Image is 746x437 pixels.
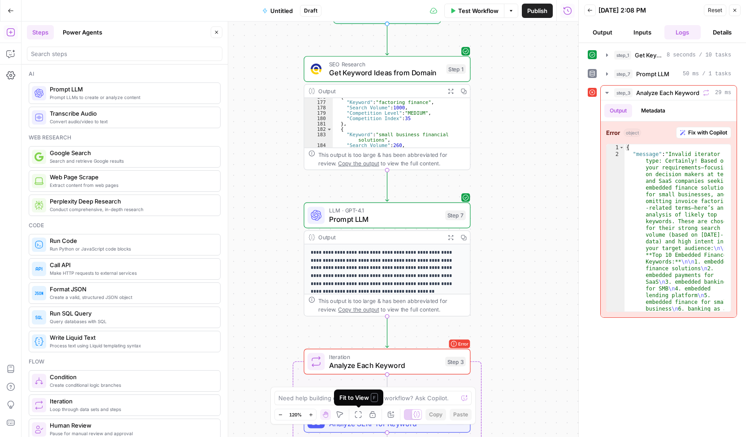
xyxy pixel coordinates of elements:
span: Format JSON [50,285,213,294]
span: Publish [527,6,547,15]
span: Human Review [50,421,213,430]
span: Create a valid, structured JSON object [50,294,213,301]
g: Edge from start to step_1 [386,23,389,55]
span: Run SQL Query [50,309,213,318]
div: Web research [29,134,221,142]
div: 184 [304,143,333,148]
span: Toggle code folding, rows 1 through 4 [619,144,624,151]
span: Perplexity Deep Research [50,197,213,206]
span: 29 ms [715,89,731,97]
span: Untitled [270,6,293,15]
span: Error [458,337,468,350]
span: Create conditional logic branches [50,381,213,389]
span: Query databases with SQL [50,318,213,325]
span: Web Page Scrape [50,173,213,182]
button: Untitled [257,4,298,18]
span: Iteration [329,352,441,361]
div: Code [29,221,221,229]
img: qj0lddqgokrswkyaqb1p9cmo0sp5 [311,64,321,74]
span: step_3 [614,88,633,97]
span: Transcribe Audio [50,109,213,118]
div: SEO ResearchGet Keyword Ideas from DomainStep 1Output { "Keyword":"factoring finance", "Search Vo... [304,56,471,170]
span: Extract content from web pages [50,182,213,189]
div: Output [318,87,441,95]
span: Prompt LLM [636,69,669,78]
span: Conduct comprehensive, in-depth research [50,206,213,213]
span: F [371,393,378,402]
div: This output is too large & has been abbreviated for review. to view the full content. [318,297,466,314]
div: Ai [29,70,221,78]
div: Step 3 [445,357,466,367]
button: Details [704,25,741,39]
span: Google Search [50,148,213,157]
div: Output [318,233,441,242]
div: 29 ms [601,100,737,317]
span: Prompt LLM [329,214,441,225]
div: 183 [304,132,333,143]
span: Search and retrieve Google results [50,157,213,164]
span: Process text using Liquid templating syntax [50,342,213,349]
span: object [624,129,641,137]
span: 50 ms / 1 tasks [683,70,731,78]
span: 8 seconds / 10 tasks [667,51,731,59]
button: Publish [522,4,553,18]
button: Logs [664,25,701,39]
span: Iteration [50,397,213,406]
button: Paste [450,409,472,420]
div: 1 [607,144,625,151]
button: Steps [27,25,54,39]
div: 180 [304,116,333,121]
span: Paste [453,411,468,419]
button: Reset [704,4,726,16]
strong: Error [606,128,620,137]
button: Output [604,104,632,117]
span: Toggle code folding, rows 182 through 187 [326,126,332,132]
span: Convert audio/video to text [50,118,213,125]
span: Prompt LLM [50,85,213,94]
div: 178 [304,105,333,110]
span: Call API [50,260,213,269]
div: 181 [304,121,333,126]
input: Search steps [31,49,218,58]
button: 29 ms [601,86,737,100]
div: Power AgentAnalyze SERP for KeywordStep 4 [304,407,471,433]
div: Step 4 [445,415,466,425]
div: Step 7 [445,211,466,221]
button: Test Workflow [444,4,504,18]
span: Condition [50,372,213,381]
span: LLM · GPT-4.1 [329,206,441,215]
button: Output [584,25,620,39]
button: Inputs [624,25,660,39]
span: step_1 [614,51,631,60]
div: Fit to View [339,393,378,402]
span: 120% [289,411,302,418]
button: Copy [425,409,446,420]
span: Get Keyword Ideas from Domain [635,51,663,60]
button: 8 seconds / 10 tasks [601,48,737,62]
span: Make HTTP requests to external services [50,269,213,277]
span: Analyze Each Keyword [636,88,699,97]
span: SEO Research [329,60,442,69]
span: Reset [708,6,722,14]
button: Metadata [636,104,671,117]
span: Pause for manual review and approval [50,430,213,437]
div: This output is too large & has been abbreviated for review. to view the full content. [318,150,466,167]
div: 179 [304,110,333,116]
span: Run Code [50,236,213,245]
span: Test Workflow [458,6,499,15]
span: Analyze SERP for Keyword [329,418,440,429]
button: 50 ms / 1 tasks [601,67,737,81]
div: 177 [304,100,333,105]
g: Edge from step_7 to step_3 [386,316,389,347]
div: Flow [29,358,221,366]
span: Copy the output [338,160,379,166]
span: Copy [429,411,442,419]
span: Fix with Copilot [688,129,727,137]
span: Draft [304,7,317,15]
button: Power Agents [57,25,108,39]
div: Step 1 [447,64,466,74]
span: Get Keyword Ideas from Domain [329,67,442,78]
span: Prompt LLMs to create or analyze content [50,94,213,101]
g: Edge from step_1 to step_7 [386,170,389,201]
span: Run Python or JavaScript code blocks [50,245,213,252]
